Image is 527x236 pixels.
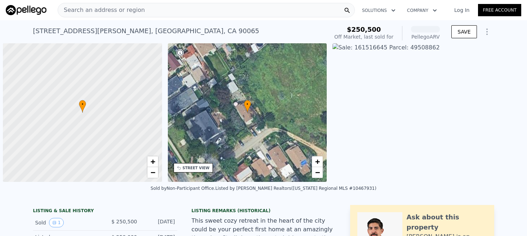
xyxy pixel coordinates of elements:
[315,157,320,166] span: +
[356,4,401,17] button: Solutions
[480,25,494,39] button: Show Options
[244,101,251,108] span: •
[33,208,177,215] div: LISTING & SALE HISTORY
[478,4,521,16] a: Free Account
[151,186,215,191] div: Sold by Non-Participant Office .
[150,157,155,166] span: +
[6,5,46,15] img: Pellego
[315,168,320,177] span: −
[33,26,259,36] div: [STREET_ADDRESS][PERSON_NAME] , [GEOGRAPHIC_DATA] , CA 90065
[334,33,393,40] div: Off Market, last sold for
[401,4,443,17] button: Company
[147,156,158,167] a: Zoom in
[35,218,99,227] div: Sold
[411,33,440,40] div: Pellego ARV
[58,6,145,14] span: Search an address or region
[451,25,477,38] button: SAVE
[244,100,251,113] div: •
[79,101,86,108] span: •
[446,6,478,14] a: Log In
[347,26,381,33] span: $250,500
[215,186,376,191] div: Listed by [PERSON_NAME] Realtors ([US_STATE] Regional MLS #10467931)
[312,167,323,178] a: Zoom out
[79,100,86,113] div: •
[407,212,487,232] div: Ask about this property
[150,168,155,177] span: −
[312,156,323,167] a: Zoom in
[147,167,158,178] a: Zoom out
[49,218,64,227] button: View historical data
[111,219,137,224] span: $ 250,500
[192,208,336,214] div: Listing Remarks (Historical)
[183,165,210,171] div: STREET VIEW
[143,218,175,227] div: [DATE]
